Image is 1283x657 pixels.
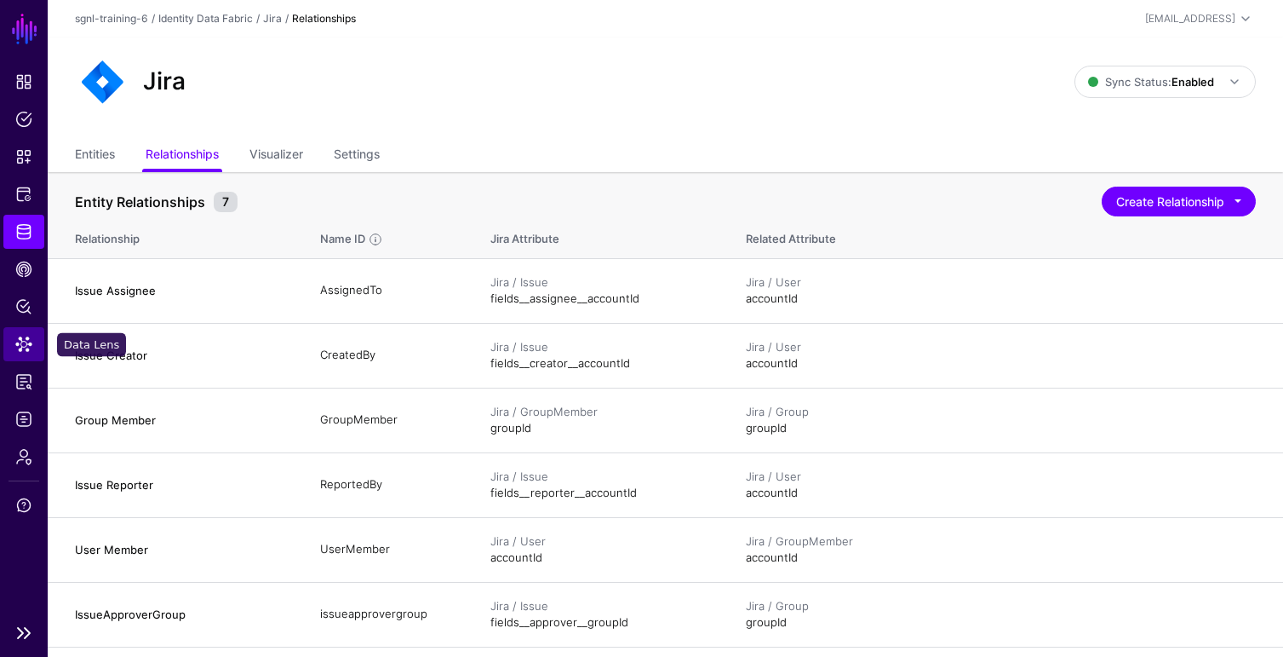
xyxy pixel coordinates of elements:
div: Jira / Group [746,404,1256,421]
td: fields__approver__groupId [473,582,729,647]
h4: Issue Reporter [75,477,286,493]
td: groupId [473,388,729,452]
button: Create Relationship [1102,187,1256,216]
td: CreatedBy [303,323,473,388]
div: Jira / Issue [490,469,712,486]
div: / [282,11,292,26]
div: / [148,11,158,26]
div: accountId [746,533,1256,567]
a: Settings [334,140,380,172]
div: accountId [746,274,1256,308]
div: / [253,11,263,26]
td: fields__reporter__accountId [473,452,729,517]
span: Sync Status: [1088,75,1214,89]
a: Identity Data Fabric [3,215,44,249]
h2: Jira [143,67,186,96]
div: Jira / Group [746,598,1256,615]
td: accountId [473,517,729,582]
div: Jira / GroupMember [746,533,1256,550]
div: Data Lens [57,333,126,357]
td: ReportedBy [303,452,473,517]
span: Data Lens [15,336,32,353]
a: Jira [263,12,282,25]
span: Admin [15,448,32,465]
div: Jira / Issue [490,274,712,291]
td: issueapprovergroup [303,582,473,647]
h4: IssueApproverGroup [75,607,286,622]
td: GroupMember [303,388,473,452]
span: Policy Lens [15,298,32,315]
div: [EMAIL_ADDRESS] [1145,11,1235,26]
div: Name ID [318,231,367,248]
a: CAEP Hub [3,252,44,286]
div: Jira / Issue [490,339,712,356]
span: Dashboard [15,73,32,90]
a: Visualizer [249,140,303,172]
div: Jira / GroupMember [490,404,712,421]
a: sgnl-training-6 [75,12,148,25]
div: groupId [746,598,1256,631]
small: 7 [214,192,238,212]
img: svg+xml;base64,PHN2ZyB3aWR0aD0iNjQiIGhlaWdodD0iNjQiIHZpZXdCb3g9IjAgMCA2NCA2NCIgZmlsbD0ibm9uZSIgeG... [75,55,129,109]
h4: Issue Creator [75,348,286,363]
div: accountId [746,339,1256,372]
span: Support [15,497,32,514]
td: AssignedTo [303,258,473,323]
span: Protected Systems [15,186,32,203]
a: Snippets [3,140,44,174]
span: CAEP Hub [15,261,32,278]
th: Related Attribute [729,214,1283,258]
a: Protected Systems [3,177,44,211]
div: accountId [746,469,1256,502]
a: Identity Data Fabric [158,12,253,25]
h4: Group Member [75,412,286,428]
span: Identity Data Fabric [15,223,32,240]
td: fields__creator__accountId [473,323,729,388]
a: Access Reporting [3,365,44,399]
td: UserMember [303,517,473,582]
a: Entities [75,140,115,172]
span: Access Reporting [15,373,32,390]
h4: Issue Assignee [75,283,286,298]
th: Jira Attribute [473,214,729,258]
a: Data Lens [3,327,44,361]
div: Jira / User [746,339,1256,356]
a: Admin [3,440,44,474]
div: groupId [746,404,1256,437]
h4: User Member [75,542,286,557]
a: Policies [3,102,44,136]
a: Dashboard [3,65,44,99]
span: Snippets [15,148,32,165]
strong: Enabled [1171,75,1214,89]
a: Policy Lens [3,290,44,324]
a: Logs [3,402,44,436]
div: Jira / Issue [490,598,712,615]
div: Jira / User [490,533,712,550]
strong: Relationships [292,12,356,25]
div: Jira / User [746,469,1256,486]
span: Logs [15,411,32,428]
a: SGNL [10,10,39,48]
span: Entity Relationships [71,192,209,212]
a: Relationships [146,140,219,172]
th: Relationship [48,214,303,258]
td: fields__assignee__accountId [473,258,729,323]
div: Jira / User [746,274,1256,291]
span: Policies [15,111,32,128]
